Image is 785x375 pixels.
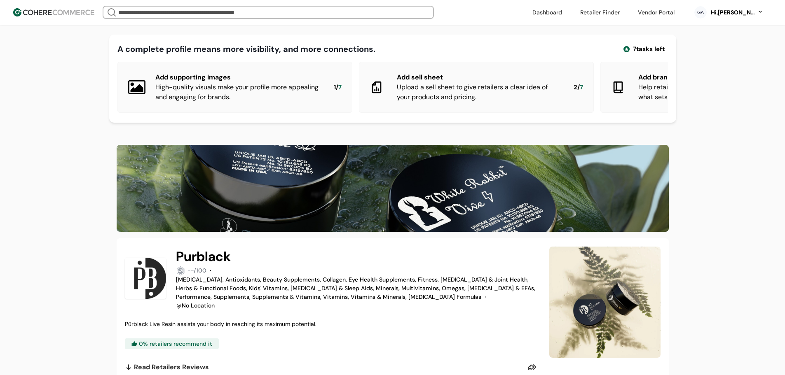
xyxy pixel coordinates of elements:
[176,247,231,266] h2: Purblack
[155,72,321,82] div: Add supporting images
[134,362,209,372] span: Read Retailers Reviews
[633,44,665,54] span: 7 tasks left
[397,82,560,102] div: Upload a sell sheet to give retailers a clear idea of your products and pricing.
[580,83,583,92] span: 7
[117,43,375,55] div: A complete profile means more visibility, and more connections.
[13,8,94,16] img: Cohere Logo
[125,338,219,349] div: 0 % retailers recommend it
[577,83,580,92] span: /
[194,267,206,274] span: /100
[710,8,764,17] button: Hi,[PERSON_NAME]
[117,145,669,232] img: Brand cover image
[334,83,336,92] span: 1
[182,301,215,310] div: No Location
[549,247,661,358] img: Slide 0
[549,247,661,358] div: Slide 1
[336,83,338,92] span: /
[574,83,577,92] span: 2
[485,293,486,300] span: ·
[710,8,755,17] div: Hi, [PERSON_NAME]
[338,83,342,92] span: 7
[176,276,535,300] span: [MEDICAL_DATA], Antioxidants, Beauty Supplements, Collagen, Eye Health Supplements, Fitness, [MED...
[397,72,560,82] div: Add sell sheet
[210,267,211,274] span: ·
[125,258,166,299] img: Brand Photo
[125,359,209,375] a: Read Retailers Reviews
[155,82,321,102] div: High-quality visuals make your profile more appealing and engaging for brands.
[549,247,661,358] div: Carousel
[187,267,194,274] span: --
[125,320,316,328] span: Pürblack Live Resin assists your body in reaching its maximum potential.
